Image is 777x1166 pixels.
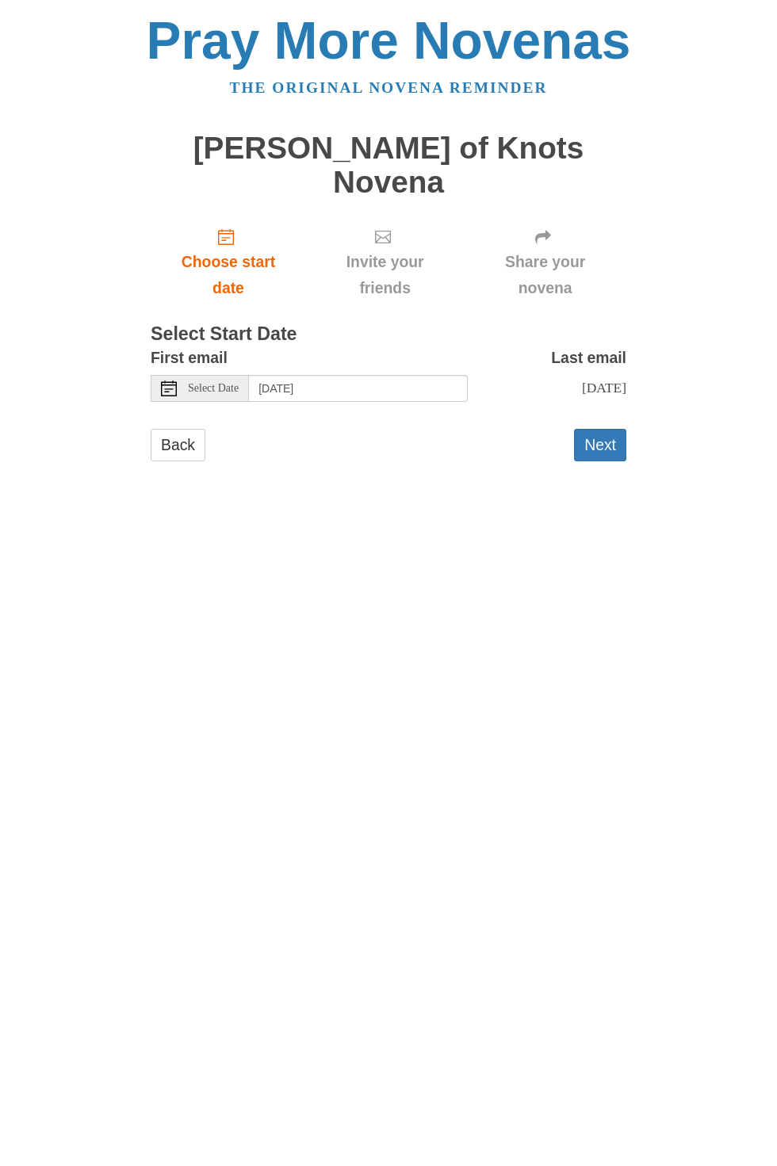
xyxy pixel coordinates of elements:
[574,429,626,461] button: Next
[166,249,290,301] span: Choose start date
[551,345,626,371] label: Last email
[151,132,626,199] h1: [PERSON_NAME] of Knots Novena
[230,79,548,96] a: The original novena reminder
[464,215,626,309] div: Click "Next" to confirm your start date first.
[151,429,205,461] a: Back
[151,215,306,309] a: Choose start date
[582,380,626,396] span: [DATE]
[147,11,631,70] a: Pray More Novenas
[151,324,626,345] h3: Select Start Date
[306,215,464,309] div: Click "Next" to confirm your start date first.
[322,249,448,301] span: Invite your friends
[151,345,228,371] label: First email
[188,383,239,394] span: Select Date
[480,249,610,301] span: Share your novena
